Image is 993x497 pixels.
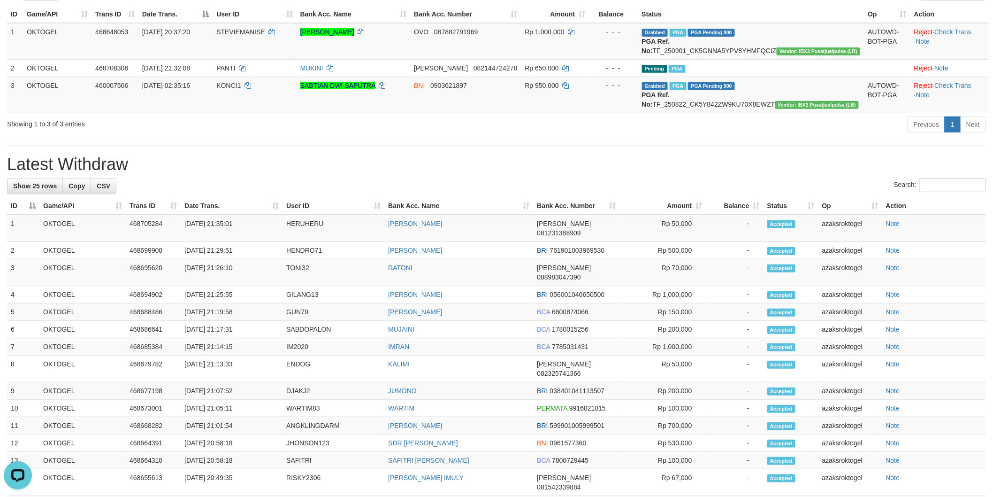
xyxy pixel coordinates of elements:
[886,247,900,254] a: Note
[620,469,706,496] td: Rp 67,000
[300,64,323,72] a: MUKINI
[886,360,900,368] a: Note
[181,452,283,469] td: [DATE] 20:58:18
[181,259,283,286] td: [DATE] 21:26:10
[767,474,795,482] span: Accepted
[126,338,181,356] td: 468685384
[620,338,706,356] td: Rp 1,000,000
[126,417,181,435] td: 468668282
[886,404,900,412] a: Note
[620,197,706,215] th: Amount: activate to sort column ascending
[550,247,605,254] span: Copy 761901003969530 to clipboard
[39,435,126,452] td: OKTOGEL
[521,6,589,23] th: Amount: activate to sort column ascending
[7,321,39,338] td: 6
[818,242,882,259] td: azaksroktogel
[283,356,384,382] td: ENDOG
[537,264,591,272] span: [PERSON_NAME]
[767,309,795,317] span: Accepted
[537,326,550,333] span: BCA
[537,291,548,298] span: BRI
[181,382,283,400] td: [DATE] 21:07:52
[7,303,39,321] td: 5
[23,77,92,113] td: OKTOGEL
[916,38,930,45] a: Note
[388,422,442,429] a: [PERSON_NAME]
[706,242,764,259] td: -
[388,360,410,368] a: KALIMI
[39,242,126,259] td: OKTOGEL
[706,452,764,469] td: -
[919,178,986,192] input: Search:
[620,435,706,452] td: Rp 530,000
[642,82,668,90] span: Grabbed
[908,116,945,132] a: Previous
[670,29,686,37] span: Marked by azaksroktogel
[910,6,989,23] th: Action
[300,82,375,89] a: SABTIAN DWI SAPUTRA
[864,77,910,113] td: AUTOWD-BOT-PGA
[91,178,116,194] a: CSV
[283,303,384,321] td: GUN79
[777,47,861,55] span: Vendor URL: https://dashboard.q2checkout.com/secure
[39,215,126,242] td: OKTOGEL
[474,64,517,72] span: Copy 082144724278 to clipboard
[283,435,384,452] td: JHONSON123
[910,23,989,60] td: · ·
[126,321,181,338] td: 468686641
[767,264,795,272] span: Accepted
[886,326,900,333] a: Note
[945,116,961,132] a: 1
[388,247,442,254] a: [PERSON_NAME]
[537,474,591,481] span: [PERSON_NAME]
[537,247,548,254] span: BRI
[7,417,39,435] td: 11
[914,28,933,36] a: Reject
[414,64,468,72] span: [PERSON_NAME]
[620,259,706,286] td: Rp 70,000
[706,338,764,356] td: -
[818,469,882,496] td: azaksroktogel
[388,220,442,227] a: [PERSON_NAME]
[593,63,634,73] div: - - -
[706,356,764,382] td: -
[767,247,795,255] span: Accepted
[7,400,39,417] td: 10
[283,469,384,496] td: RISKY2306
[767,422,795,430] span: Accepted
[706,469,764,496] td: -
[283,382,384,400] td: DJAKJ2
[537,308,550,316] span: BCA
[537,273,581,281] span: Copy 088983047390 to clipboard
[620,356,706,382] td: Rp 50,000
[7,259,39,286] td: 3
[593,81,634,90] div: - - -
[767,361,795,369] span: Accepted
[669,65,685,73] span: Marked by azaksroktogel
[388,474,464,481] a: [PERSON_NAME] IMULY
[706,417,764,435] td: -
[642,29,668,37] span: Grabbed
[39,303,126,321] td: OKTOGEL
[283,215,384,242] td: HERUHERU
[388,457,469,464] a: SAFITRI [PERSON_NAME]
[7,356,39,382] td: 8
[126,452,181,469] td: 468664310
[552,326,588,333] span: Copy 1780015256 to clipboard
[550,291,605,298] span: Copy 056001040650500 to clipboard
[818,400,882,417] td: azaksroktogel
[642,65,667,73] span: Pending
[23,6,92,23] th: Game/API: activate to sort column ascending
[388,439,458,447] a: SDR [PERSON_NAME]
[7,382,39,400] td: 9
[767,326,795,334] span: Accepted
[706,321,764,338] td: -
[620,242,706,259] td: Rp 500,000
[935,82,972,89] a: Check Trans
[388,343,409,350] a: IMRAN
[95,28,128,36] span: 468648053
[181,338,283,356] td: [DATE] 21:14:15
[767,440,795,448] span: Accepted
[537,422,548,429] span: BRI
[910,59,989,77] td: ·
